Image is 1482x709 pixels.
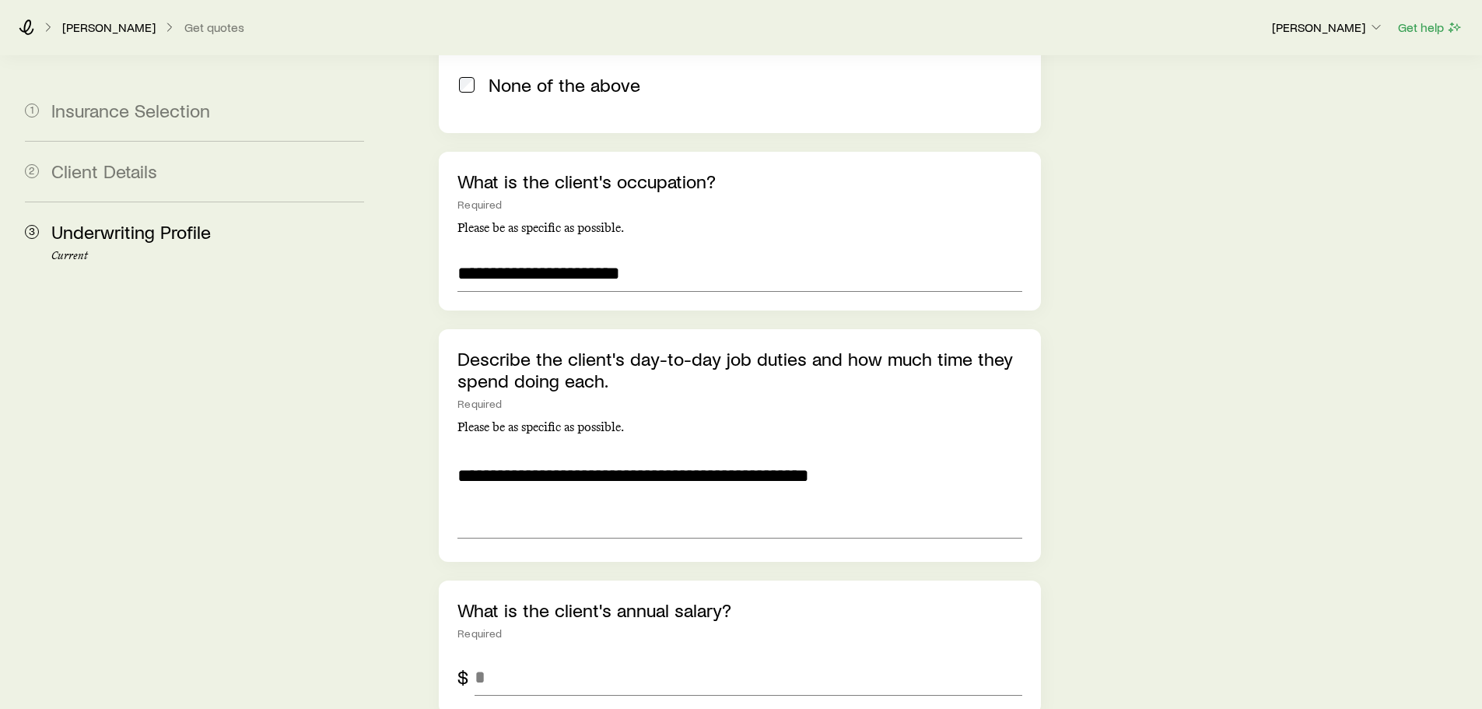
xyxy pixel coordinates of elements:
span: Underwriting Profile [51,220,211,243]
span: 3 [25,225,39,239]
p: [PERSON_NAME] [1272,19,1384,35]
button: Get help [1397,19,1463,37]
div: $ [457,666,468,688]
p: Please be as specific as possible. [457,220,1021,236]
button: Get quotes [184,20,245,35]
div: Required [457,627,1021,640]
input: None of the above [459,77,475,93]
div: Required [457,198,1021,211]
span: Insurance Selection [51,99,210,121]
p: Please be as specific as possible. [457,419,1021,435]
span: 2 [25,164,39,178]
span: 1 [25,104,39,118]
p: What is the client's occupation? [457,170,1021,192]
span: None of the above [489,74,640,96]
p: What is the client's annual salary? [457,599,1021,621]
p: Describe the client's day-to-day job duties and how much time they spend doing each. [457,348,1021,391]
p: Current [51,250,364,262]
div: Required [457,398,1021,410]
span: Client Details [51,160,157,182]
p: [PERSON_NAME] [62,19,156,35]
button: [PERSON_NAME] [1271,19,1385,37]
